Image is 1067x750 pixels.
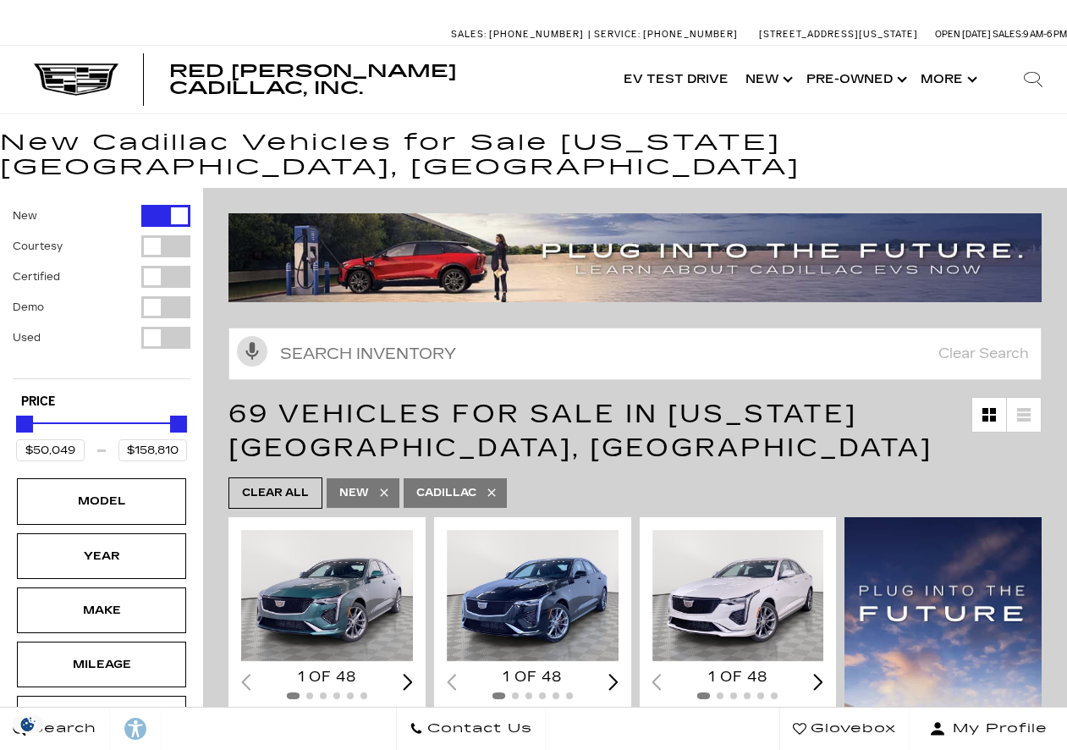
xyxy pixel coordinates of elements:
[237,336,267,367] svg: Click to toggle on voice search
[16,439,85,461] input: Minimum
[396,708,546,750] a: Contact Us
[451,29,487,40] span: Sales:
[416,483,476,504] span: Cadillac
[17,478,186,524] div: ModelModel
[17,696,186,742] div: EngineEngine
[17,533,186,579] div: YearYear
[26,717,96,741] span: Search
[59,492,144,510] div: Model
[170,416,187,433] div: Maximum Price
[910,708,1067,750] button: Open user profile menu
[652,530,828,661] div: 1 / 2
[242,483,309,504] span: Clear All
[993,29,1023,40] span: Sales:
[241,530,416,661] div: 1 / 2
[13,268,60,285] label: Certified
[588,30,742,39] a: Service: [PHONE_NUMBER]
[489,29,584,40] span: [PHONE_NUMBER]
[241,668,413,687] div: 1 of 48
[17,642,186,687] div: MileageMileage
[34,63,118,96] img: Cadillac Dark Logo with Cadillac White Text
[339,483,369,504] span: New
[8,715,47,733] section: Click to Open Cookie Consent Modal
[798,46,912,113] a: Pre-Owned
[779,708,910,750] a: Glovebox
[13,207,37,224] label: New
[1023,29,1067,40] span: 9 AM-6 PM
[241,530,416,661] img: 2025 Cadillac CT4 Sport 1
[615,46,737,113] a: EV Test Drive
[643,29,738,40] span: [PHONE_NUMBER]
[59,601,144,620] div: Make
[447,530,622,661] div: 1 / 2
[447,530,622,661] img: 2024 Cadillac CT4 Sport 1
[21,394,182,410] h5: Price
[228,399,932,463] span: 69 Vehicles for Sale in [US_STATE][GEOGRAPHIC_DATA], [GEOGRAPHIC_DATA]
[13,205,190,378] div: Filter by Vehicle Type
[8,715,47,733] img: Opt-Out Icon
[59,547,144,565] div: Year
[59,655,144,674] div: Mileage
[13,329,41,346] label: Used
[759,29,918,40] a: [STREET_ADDRESS][US_STATE]
[228,328,1042,380] input: Search Inventory
[118,439,187,461] input: Maximum
[594,29,641,40] span: Service:
[652,530,828,661] img: 2025 Cadillac CT4 Sport 1
[169,63,598,97] a: Red [PERSON_NAME] Cadillac, Inc.
[423,717,532,741] span: Contact Us
[946,717,1048,741] span: My Profile
[447,668,619,687] div: 1 of 48
[13,299,44,316] label: Demo
[17,587,186,633] div: MakeMake
[608,674,619,690] div: Next slide
[814,674,824,690] div: Next slide
[912,46,982,113] button: More
[13,238,63,255] label: Courtesy
[16,416,33,433] div: Minimum Price
[935,29,991,40] span: Open [DATE]
[652,668,824,687] div: 1 of 48
[16,410,187,461] div: Price
[806,717,896,741] span: Glovebox
[737,46,798,113] a: New
[228,213,1054,302] img: ev-blog-post-banners4
[451,30,588,39] a: Sales: [PHONE_NUMBER]
[403,674,413,690] div: Next slide
[169,61,457,98] span: Red [PERSON_NAME] Cadillac, Inc.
